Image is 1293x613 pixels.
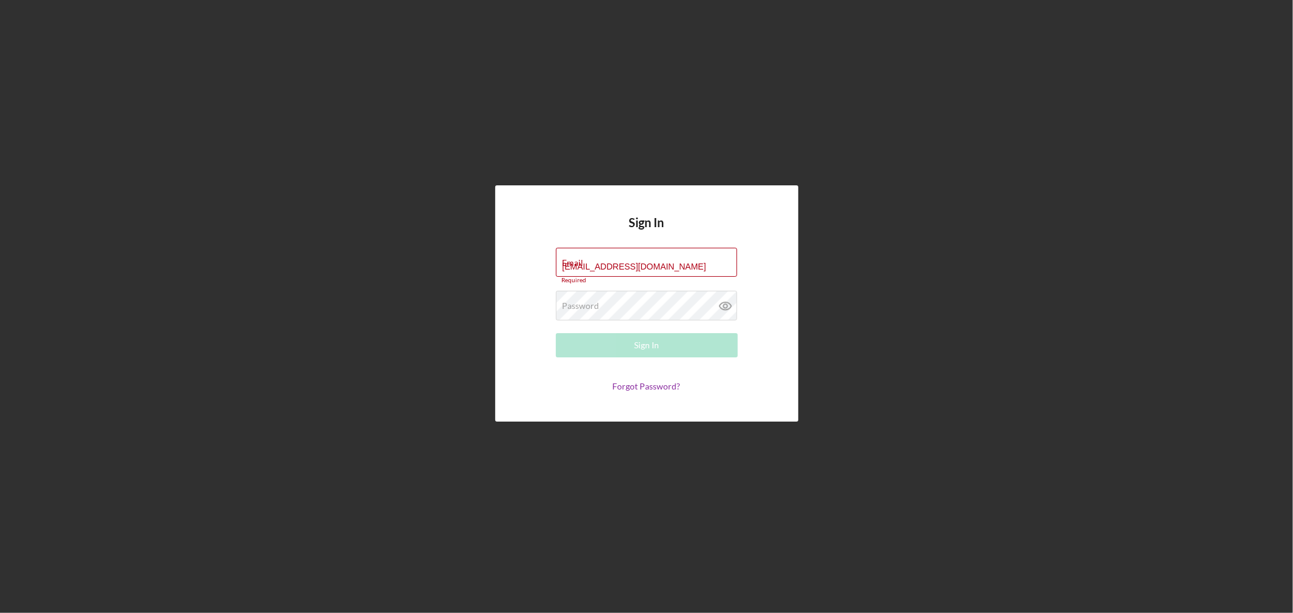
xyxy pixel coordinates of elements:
h4: Sign In [629,216,664,248]
a: Forgot Password? [613,381,681,391]
label: Email [563,258,584,268]
div: Required [556,277,738,284]
button: Sign In [556,333,738,357]
label: Password [563,301,600,311]
div: Sign In [634,333,659,357]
